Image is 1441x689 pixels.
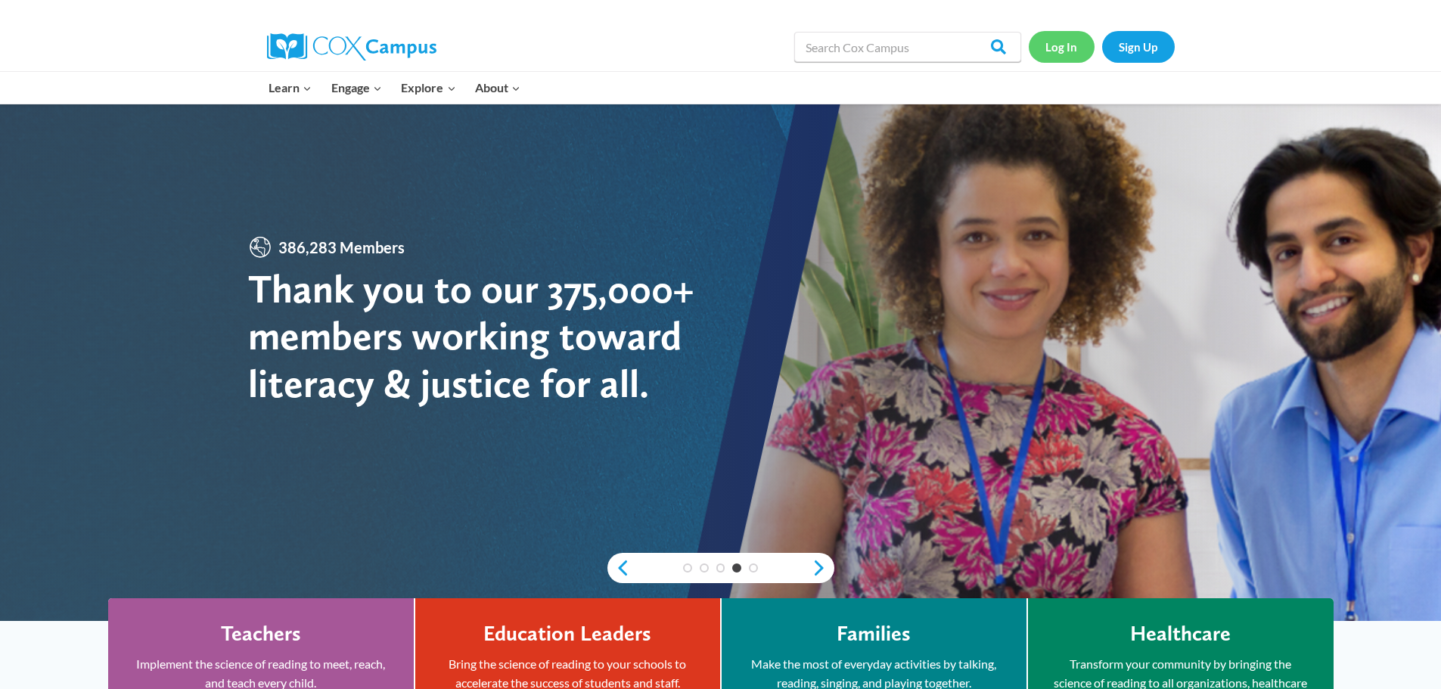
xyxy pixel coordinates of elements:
button: Child menu of Learn [259,72,322,104]
a: 2 [700,563,709,573]
a: 3 [716,563,725,573]
button: Child menu of Engage [321,72,392,104]
a: 4 [732,563,741,573]
h4: Education Leaders [483,621,651,647]
h4: Healthcare [1130,621,1231,647]
button: Child menu of About [465,72,530,104]
nav: Secondary Navigation [1029,31,1175,62]
div: Thank you to our 375,000+ members working toward literacy & justice for all. [248,265,721,407]
a: Sign Up [1102,31,1175,62]
a: 5 [749,563,758,573]
a: 1 [683,563,692,573]
img: Cox Campus [267,33,436,61]
input: Search Cox Campus [794,32,1021,62]
nav: Primary Navigation [259,72,530,104]
h4: Families [837,621,911,647]
a: next [812,559,834,577]
span: 386,283 Members [272,235,411,259]
h4: Teachers [221,621,301,647]
a: Log In [1029,31,1095,62]
div: content slider buttons [607,553,834,583]
a: previous [607,559,630,577]
button: Child menu of Explore [392,72,466,104]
